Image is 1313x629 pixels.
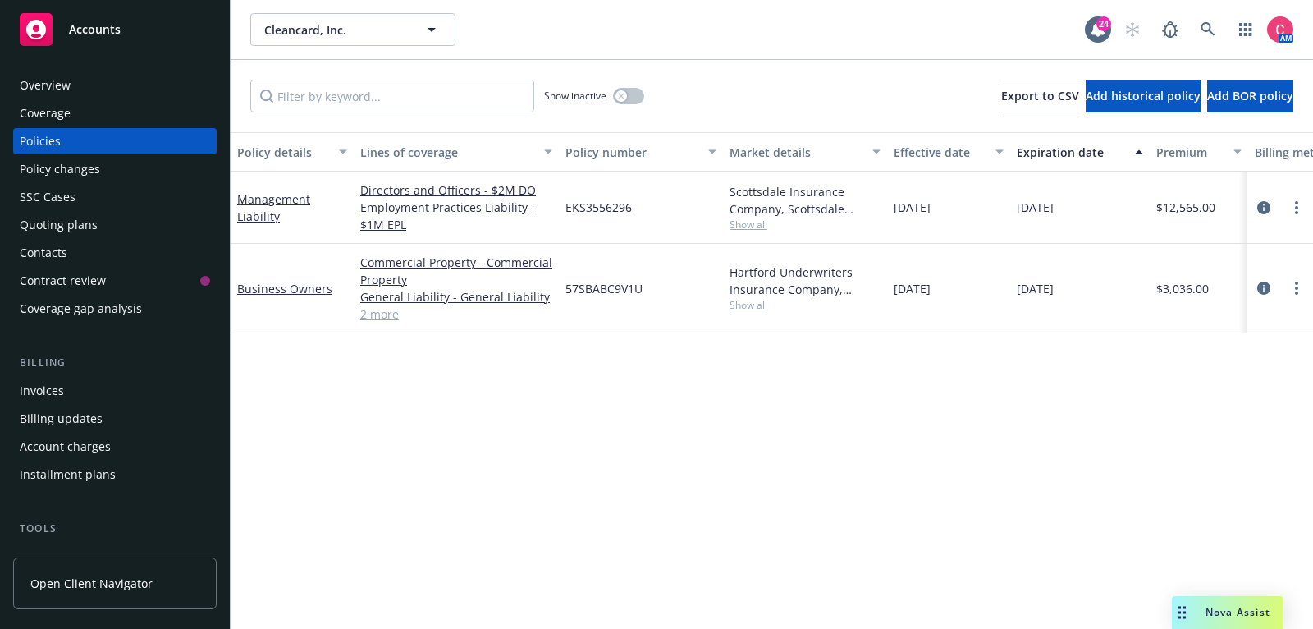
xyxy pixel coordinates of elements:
a: circleInformation [1254,198,1274,218]
div: Expiration date [1017,144,1125,161]
button: Premium [1150,132,1248,172]
a: Policy changes [13,156,217,182]
div: Contacts [20,240,67,266]
span: [DATE] [894,280,931,297]
span: $12,565.00 [1156,199,1215,216]
a: Employment Practices Liability - $1M EPL [360,199,552,233]
div: Billing updates [20,406,103,432]
a: more [1287,278,1306,298]
div: Hartford Underwriters Insurance Company, Hartford Insurance Group [730,264,881,298]
a: Business Owners [237,281,332,296]
span: [DATE] [1017,199,1054,216]
a: 2 more [360,305,552,323]
span: Nova Assist [1205,605,1270,619]
a: Coverage [13,100,217,126]
span: Accounts [69,23,121,36]
span: [DATE] [1017,280,1054,297]
div: Billing [13,355,217,371]
div: Effective date [894,144,986,161]
button: Lines of coverage [354,132,559,172]
a: Management Liability [237,191,310,224]
a: Billing updates [13,406,217,432]
div: Installment plans [20,461,116,488]
div: Policy details [237,144,329,161]
span: Open Client Navigator [30,575,153,592]
a: Contract review [13,268,217,294]
div: Scottsdale Insurance Company, Scottsdale Insurance Company (Nationwide), E-Risk Services, RT Spec... [730,183,881,218]
div: SSC Cases [20,184,75,210]
span: EKS3556296 [565,199,632,216]
div: Overview [20,72,71,99]
div: Policies [20,128,61,154]
button: Expiration date [1010,132,1150,172]
div: Contract review [20,268,106,294]
a: circleInformation [1254,278,1274,298]
a: Switch app [1229,13,1262,46]
a: Contacts [13,240,217,266]
a: Quoting plans [13,212,217,238]
button: Add BOR policy [1207,80,1293,112]
span: Add historical policy [1086,88,1201,103]
div: Coverage gap analysis [20,296,142,322]
button: Cleancard, Inc. [250,13,455,46]
a: Overview [13,72,217,99]
button: Policy number [559,132,723,172]
div: Tools [13,521,217,537]
a: Report a Bug [1154,13,1187,46]
a: Manage files [13,544,217,570]
a: SSC Cases [13,184,217,210]
a: Coverage gap analysis [13,296,217,322]
div: Policy number [565,144,698,161]
a: more [1287,198,1306,218]
span: 57SBABC9V1U [565,280,643,297]
a: Accounts [13,7,217,53]
div: Account charges [20,434,111,460]
span: Add BOR policy [1207,88,1293,103]
span: Show all [730,298,881,312]
button: Nova Assist [1172,596,1283,629]
a: Installment plans [13,461,217,488]
a: Search [1192,13,1224,46]
span: Show inactive [544,89,606,103]
div: Invoices [20,378,64,404]
span: Show all [730,218,881,232]
a: Directors and Officers - $2M DO [360,181,552,199]
div: Coverage [20,100,71,126]
button: Export to CSV [1001,80,1079,112]
div: Quoting plans [20,212,98,238]
button: Market details [723,132,887,172]
span: Export to CSV [1001,88,1079,103]
span: [DATE] [894,199,931,216]
div: Market details [730,144,862,161]
div: Manage files [20,544,89,570]
div: 24 [1096,16,1111,31]
button: Add historical policy [1086,80,1201,112]
a: Account charges [13,434,217,460]
button: Effective date [887,132,1010,172]
span: Cleancard, Inc. [264,21,406,39]
button: Policy details [231,132,354,172]
div: Policy changes [20,156,100,182]
a: General Liability - General Liability [360,288,552,305]
div: Premium [1156,144,1224,161]
a: Invoices [13,378,217,404]
input: Filter by keyword... [250,80,534,112]
span: $3,036.00 [1156,280,1209,297]
a: Commercial Property - Commercial Property [360,254,552,288]
div: Lines of coverage [360,144,534,161]
a: Policies [13,128,217,154]
img: photo [1267,16,1293,43]
a: Start snowing [1116,13,1149,46]
div: Drag to move [1172,596,1192,629]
